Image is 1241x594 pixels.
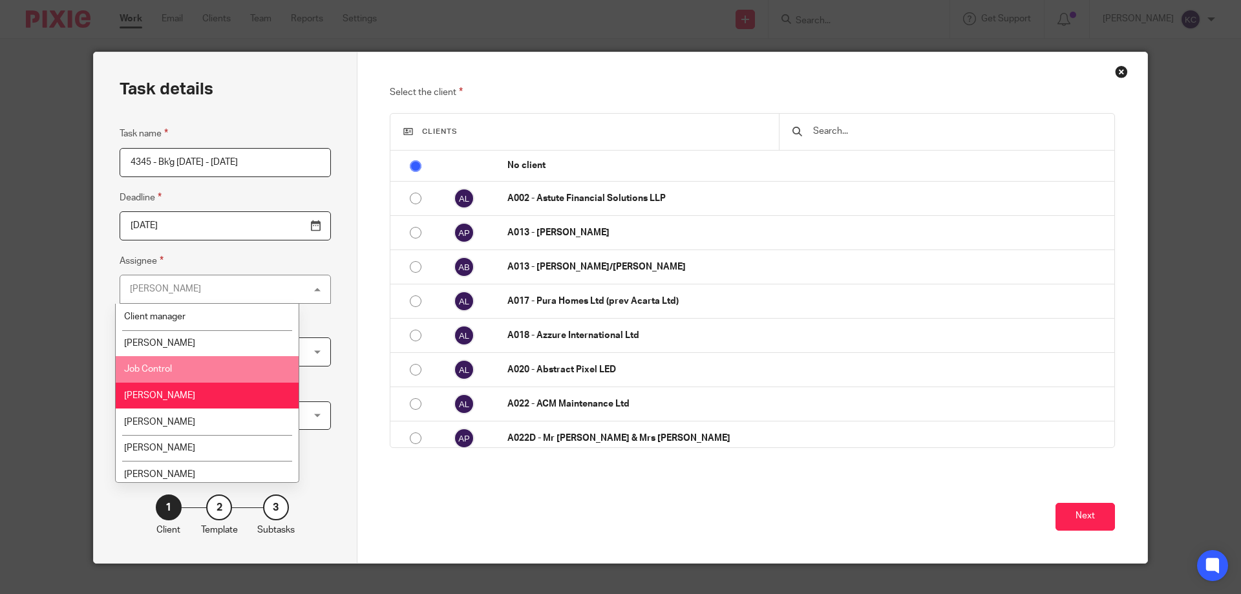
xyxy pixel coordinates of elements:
[1115,65,1128,78] div: Close this dialog window
[130,284,201,293] div: [PERSON_NAME]
[507,329,1108,342] p: A018 - Azzure International Ltd
[124,391,195,400] span: [PERSON_NAME]
[124,339,195,348] span: [PERSON_NAME]
[454,188,474,209] img: svg%3E
[507,260,1108,273] p: A013 - [PERSON_NAME]/[PERSON_NAME]
[812,124,1101,138] input: Search...
[454,291,474,312] img: svg%3E
[1055,503,1115,531] button: Next
[454,394,474,414] img: svg%3E
[507,159,1108,172] p: No client
[156,494,182,520] div: 1
[507,363,1108,376] p: A020 - Abstract Pixel LED
[507,398,1108,410] p: A022 - ACM Maintenance Ltd
[422,128,458,135] span: Clients
[257,524,295,536] p: Subtasks
[507,192,1108,205] p: A002 - Astute Financial Solutions LLP
[156,524,180,536] p: Client
[507,295,1108,308] p: A017 - Pura Homes Ltd (prev Acarta Ltd)
[507,432,1108,445] p: A022D - Mr [PERSON_NAME] & Mrs [PERSON_NAME]
[454,222,474,243] img: svg%3E
[124,365,172,374] span: Job Control
[120,211,331,240] input: Pick a date
[124,312,186,321] span: Client manager
[124,418,195,427] span: [PERSON_NAME]
[120,148,331,177] input: Task name
[201,524,238,536] p: Template
[454,428,474,449] img: svg%3E
[263,494,289,520] div: 3
[120,78,213,100] h2: Task details
[124,443,195,452] span: [PERSON_NAME]
[507,226,1108,239] p: A013 - [PERSON_NAME]
[206,494,232,520] div: 2
[454,325,474,346] img: svg%3E
[120,126,168,141] label: Task name
[454,359,474,380] img: svg%3E
[120,190,162,205] label: Deadline
[124,470,195,479] span: [PERSON_NAME]
[454,257,474,277] img: svg%3E
[390,85,1116,100] p: Select the client
[120,253,164,268] label: Assignee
